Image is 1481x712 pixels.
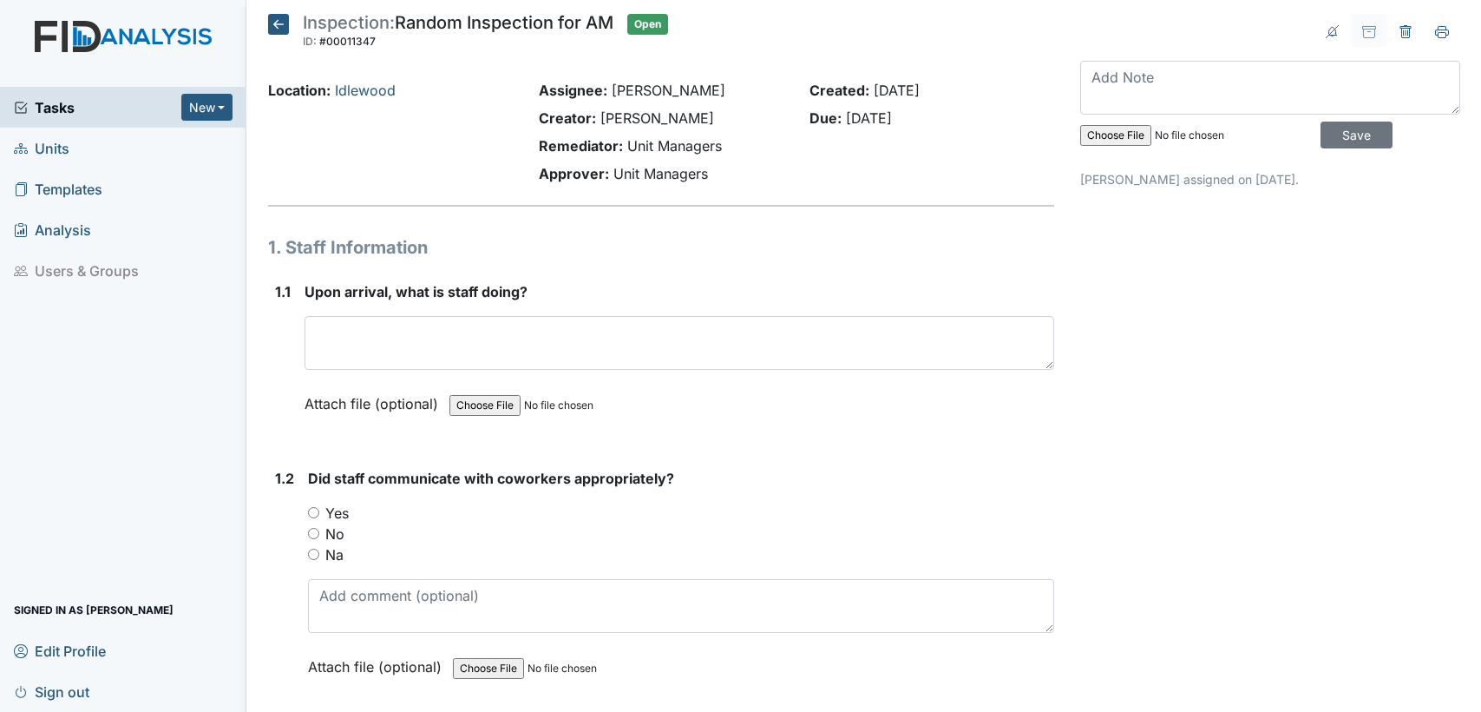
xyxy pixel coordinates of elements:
[181,94,233,121] button: New
[14,97,181,118] a: Tasks
[325,524,344,544] label: No
[1080,170,1460,188] p: [PERSON_NAME] assigned on [DATE].
[325,544,344,565] label: Na
[14,216,91,243] span: Analysis
[303,14,613,52] div: Random Inspection for AM
[600,109,714,127] span: [PERSON_NAME]
[1320,122,1393,148] input: Save
[268,82,331,99] strong: Location:
[308,528,319,539] input: No
[539,165,609,182] strong: Approver:
[303,12,395,33] span: Inspection:
[14,135,69,162] span: Units
[308,549,319,560] input: Na
[809,109,842,127] strong: Due:
[308,470,674,487] span: Did staff communicate with coworkers appropriately?
[539,109,596,127] strong: Creator:
[14,678,89,705] span: Sign out
[303,35,317,48] span: ID:
[874,82,920,99] span: [DATE]
[809,82,869,99] strong: Created:
[612,82,725,99] span: [PERSON_NAME]
[14,597,174,623] span: Signed in as [PERSON_NAME]
[275,468,294,489] label: 1.2
[846,109,892,127] span: [DATE]
[268,234,1054,260] h1: 1. Staff Information
[627,137,722,155] span: Unit Managers
[14,637,106,664] span: Edit Profile
[319,35,376,48] span: #00011347
[305,283,528,300] span: Upon arrival, what is staff doing?
[539,82,607,99] strong: Assignee:
[14,175,102,202] span: Templates
[627,14,668,35] span: Open
[308,647,449,677] label: Attach file (optional)
[325,503,349,524] label: Yes
[335,82,396,99] a: Idlewood
[305,384,445,414] label: Attach file (optional)
[613,165,708,182] span: Unit Managers
[539,137,623,155] strong: Remediator:
[308,507,319,518] input: Yes
[275,281,291,302] label: 1.1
